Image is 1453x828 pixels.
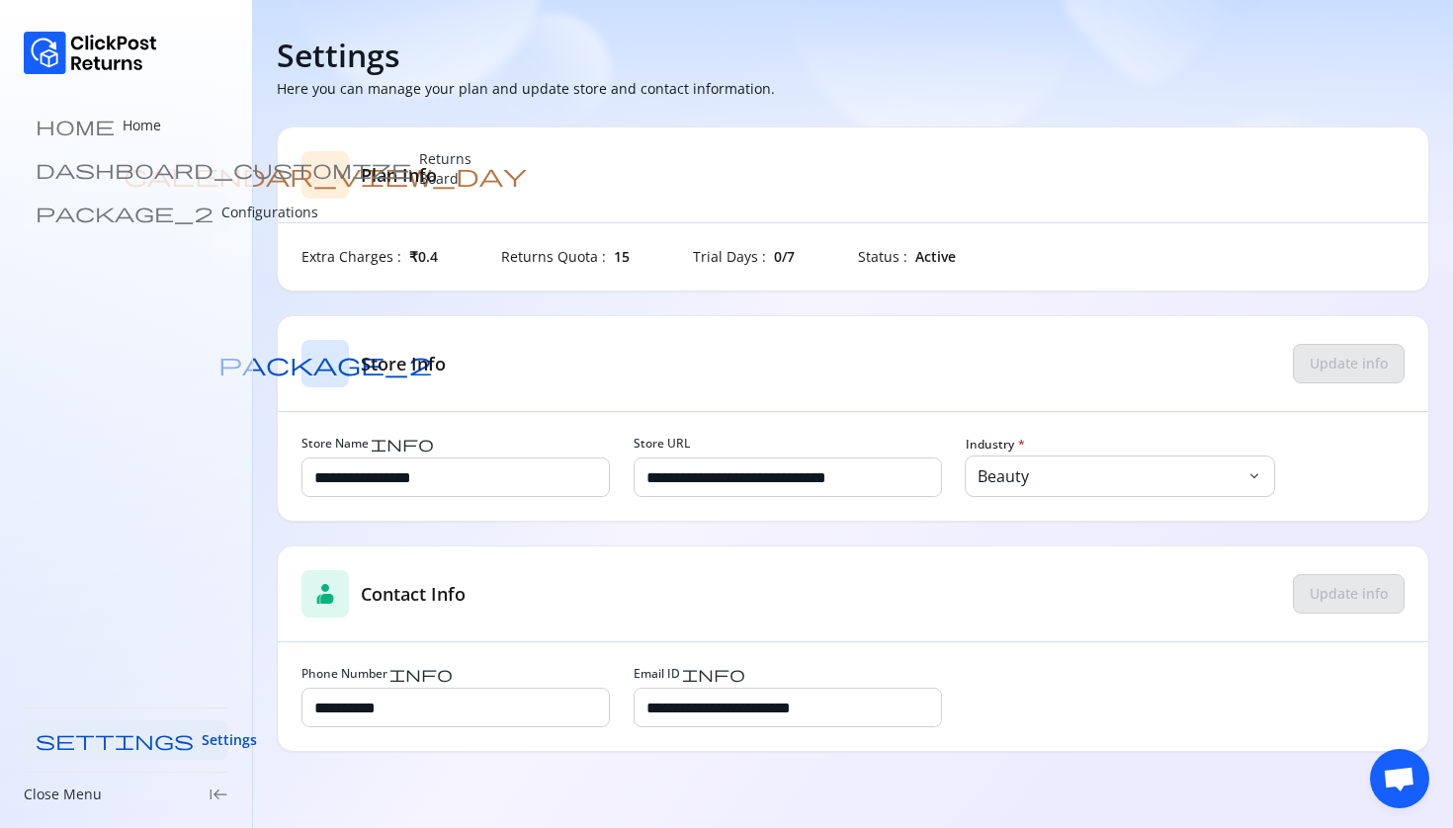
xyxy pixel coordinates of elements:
span: 0/7 [774,247,795,267]
img: Logo [24,32,157,74]
h4: Settings [277,36,400,75]
p: Extra Charges : [301,247,401,267]
span: calendar_view_day [124,163,527,187]
p: Status : [858,247,907,267]
button: Beauty [966,456,1274,496]
span: info [389,666,453,682]
span: Active [915,247,956,267]
p: Here you can manage your plan and update store and contact information. [277,79,775,99]
span: keyboard_tab_rtl [209,785,228,804]
label: Store URL [634,436,690,452]
a: dashboard_customize Returns Board [24,149,228,189]
span: ₹0.4 [409,247,438,267]
div: Close Menukeyboard_tab_rtl [24,785,228,804]
a: package_2 Configurations [24,193,228,232]
h5: Store Info [361,351,446,376]
h5: Contact Info [361,581,466,607]
span: home [36,116,115,135]
span: package_2 [36,203,214,222]
span: Settings [202,730,257,750]
span: Industry [966,437,1025,453]
label: Store Name [301,436,434,452]
a: settings Settings [24,720,228,760]
p: Beauty [978,464,1242,488]
span: info [682,666,745,682]
p: Home [123,116,161,135]
p: Trial Days : [693,247,766,267]
span: 15 [614,247,630,267]
label: Phone Number [301,666,453,682]
p: Configurations [221,203,318,222]
span: info [371,436,434,452]
span: package_2 [218,352,432,375]
p: Returns Board [419,149,471,189]
span: dashboard_customize [36,159,411,179]
span: contacts_product [313,582,337,606]
a: home Home [24,106,228,145]
p: Close Menu [24,785,102,804]
span: keyboard_arrow_down [1246,468,1262,484]
p: Returns Quota : [501,247,606,267]
div: Open chat [1370,749,1429,808]
label: Email ID [634,666,745,682]
span: settings [36,730,194,750]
